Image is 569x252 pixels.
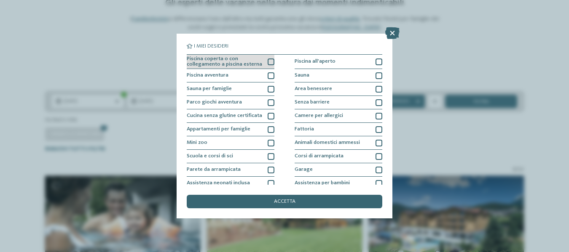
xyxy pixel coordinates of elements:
span: Appartamenti per famiglie [187,127,250,132]
span: Fattoria [295,127,314,132]
span: Senza barriere [295,100,330,105]
span: Corsi di arrampicata [295,154,344,159]
span: Parete da arrampicata [187,167,241,172]
span: Piscina avventura [187,73,228,78]
span: Mini zoo [187,140,207,146]
span: Piscina coperta o con collegamento a piscina esterna [187,56,263,67]
span: Sauna [295,73,309,78]
span: Camere per allergici [295,113,343,119]
span: I miei desideri [194,44,228,49]
span: accetta [274,199,295,204]
span: Garage [295,167,313,172]
span: Sauna per famiglie [187,86,232,92]
span: Piscina all'aperto [295,59,335,64]
span: Scuola e corsi di sci [187,154,233,159]
span: Area benessere [295,86,332,92]
span: Assistenza per bambini [295,180,350,186]
span: Assistenza neonati inclusa [187,180,250,186]
span: Animali domestici ammessi [295,140,360,146]
span: Cucina senza glutine certificata [187,113,262,119]
span: Parco giochi avventura [187,100,242,105]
